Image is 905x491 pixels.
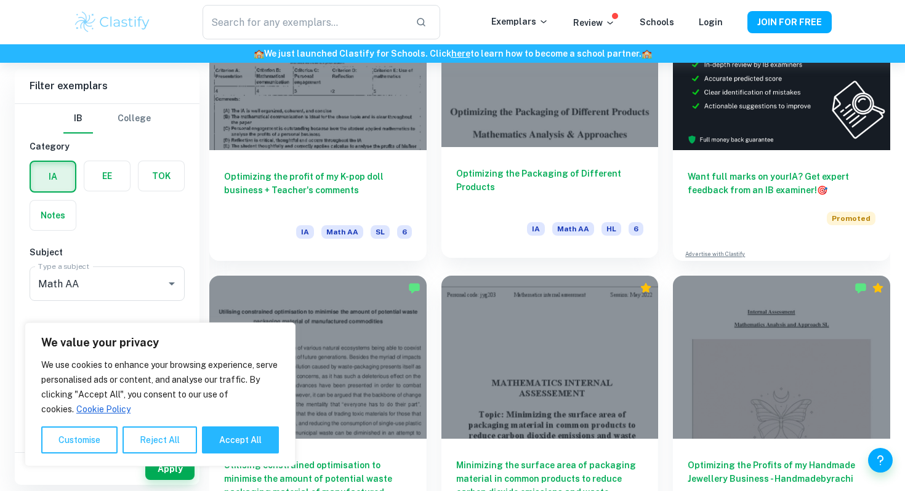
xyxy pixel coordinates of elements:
button: IB [63,104,93,134]
button: Reject All [123,426,197,453]
span: Math AA [552,222,594,236]
span: 🏫 [642,49,652,58]
span: 6 [629,222,643,236]
h6: Optimizing the Packaging of Different Products [456,167,644,207]
img: Marked [408,282,420,294]
button: Open [163,275,180,292]
div: Filter type choice [63,104,151,134]
input: Search for any exemplars... [203,5,406,39]
span: Promoted [827,212,875,225]
a: here [451,49,470,58]
div: Premium [640,282,652,294]
button: College [118,104,151,134]
h6: Category [30,140,185,153]
p: We use cookies to enhance your browsing experience, serve personalised ads or content, and analys... [41,357,279,417]
p: We value your privacy [41,335,279,350]
p: Exemplars [491,15,549,28]
h6: We just launched Clastify for Schools. Click to learn how to become a school partner. [2,47,903,60]
div: Premium [872,282,884,294]
p: Review [573,16,615,30]
h6: Grade [30,321,185,334]
span: SL [371,225,390,239]
button: JOIN FOR FREE [747,11,832,33]
span: 🏫 [254,49,264,58]
span: HL [601,222,621,236]
span: Math AA [321,225,363,239]
img: Clastify logo [73,10,151,34]
a: Cookie Policy [76,404,131,415]
a: Advertise with Clastify [685,250,745,258]
button: Notes [30,201,76,230]
button: Accept All [202,426,279,453]
h6: Subject [30,245,185,259]
span: 6 [397,225,412,239]
a: Schools [640,17,674,27]
span: IA [296,225,314,239]
span: IA [527,222,545,236]
img: Marked [855,282,867,294]
a: Login [699,17,723,27]
button: IA [31,162,75,191]
label: Type a subject [38,261,89,271]
button: Help and Feedback [868,448,893,473]
button: TOK [139,161,184,191]
button: Apply [145,458,195,480]
span: 🎯 [817,185,827,195]
h6: Want full marks on your IA ? Get expert feedback from an IB examiner! [688,170,875,197]
h6: Filter exemplars [15,69,199,103]
button: EE [84,161,130,191]
div: We value your privacy [25,322,296,466]
h6: Optimizing the profit of my K-pop doll business + Teacher's comments [224,170,412,210]
button: Customise [41,426,118,453]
